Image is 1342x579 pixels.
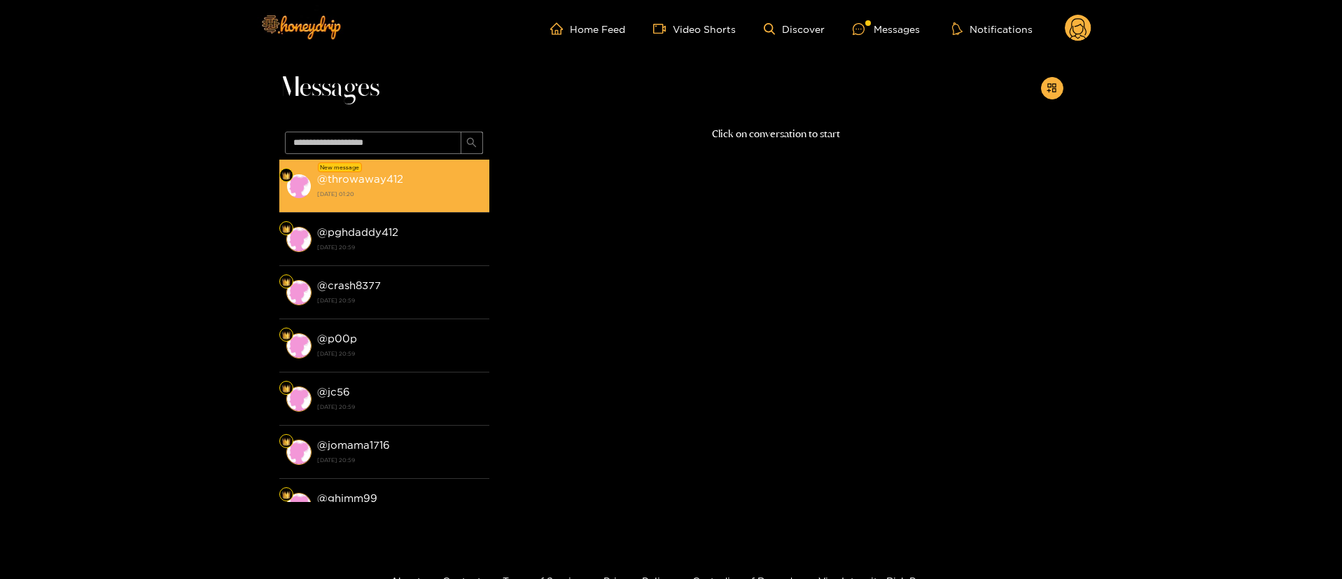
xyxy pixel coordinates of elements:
[317,333,357,344] strong: @ p00p
[489,126,1063,142] p: Click on conversation to start
[317,294,482,307] strong: [DATE] 20:59
[466,137,477,149] span: search
[282,384,291,393] img: Fan Level
[286,280,312,305] img: conversation
[461,132,483,154] button: search
[317,492,377,504] strong: @ ghimm99
[317,347,482,360] strong: [DATE] 20:59
[279,71,379,105] span: Messages
[317,279,381,291] strong: @ crash8377
[550,22,570,35] span: home
[653,22,673,35] span: video-camera
[318,162,362,172] div: New message
[653,22,736,35] a: Video Shorts
[317,386,350,398] strong: @ jc56
[286,227,312,252] img: conversation
[282,438,291,446] img: Fan Level
[948,22,1037,36] button: Notifications
[286,440,312,465] img: conversation
[286,493,312,518] img: conversation
[764,23,825,35] a: Discover
[853,21,920,37] div: Messages
[286,386,312,412] img: conversation
[282,278,291,286] img: Fan Level
[550,22,625,35] a: Home Feed
[282,491,291,499] img: Fan Level
[282,331,291,340] img: Fan Level
[286,174,312,199] img: conversation
[1047,83,1057,95] span: appstore-add
[282,225,291,233] img: Fan Level
[317,241,482,253] strong: [DATE] 20:59
[317,188,482,200] strong: [DATE] 01:20
[317,439,390,451] strong: @ jomama1716
[317,454,482,466] strong: [DATE] 20:59
[317,173,403,185] strong: @ throwaway412
[282,172,291,180] img: Fan Level
[317,400,482,413] strong: [DATE] 20:59
[286,333,312,358] img: conversation
[317,226,398,238] strong: @ pghdaddy412
[1041,77,1063,99] button: appstore-add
